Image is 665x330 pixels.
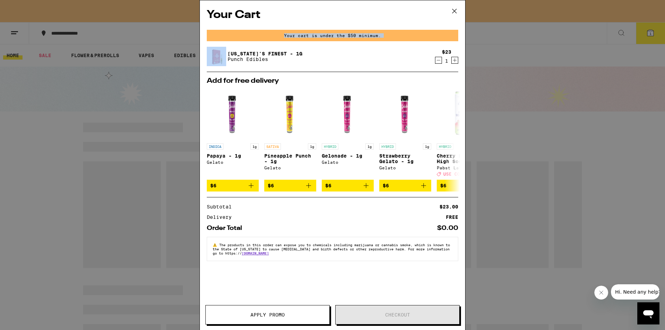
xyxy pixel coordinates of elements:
div: Gelato [264,166,316,170]
div: Subtotal [207,204,237,209]
p: 1g [423,143,431,150]
div: Gelato [379,166,431,170]
a: [DOMAIN_NAME] [242,251,269,255]
p: Gelonade - 1g [322,153,374,159]
img: Gelato - Strawberry Gelato - 1g [379,88,431,140]
a: Open page for Pineapple Punch - 1g from Gelato [264,88,316,180]
img: star.png [26,54,33,62]
span: ⚠️ [213,243,219,247]
div: Give $30, Get $40! [32,22,161,39]
p: 1g [250,143,259,150]
div: $23 [442,49,451,55]
button: Checkout [335,305,460,324]
div: Refer a friend with Eaze [33,39,117,48]
button: Add to bag [264,180,316,191]
a: Open page for Strawberry Gelato - 1g from Gelato [379,88,431,180]
img: Gelato - Pineapple Punch - 1g [264,88,316,140]
img: 81f27c5c-57f6-44aa-9514-2feda04d171f.png [250,59,258,66]
button: Increment [451,57,458,64]
img: Gelato - Papaya - 1g [207,88,259,140]
p: Punch Edibles [228,56,302,62]
p: 1g [308,143,316,150]
div: 1 [442,58,451,64]
span: Checkout [385,312,410,317]
span: $6 [383,183,389,188]
h2: Add for free delivery [207,78,458,84]
h2: Your Cart [207,7,458,23]
div: Order Total [207,225,247,231]
span: Apply Promo [250,312,285,317]
img: Florida's Finest - 1g [207,47,226,66]
a: [US_STATE]'s Finest - 1g [228,51,302,56]
button: Add to bag [437,180,489,191]
button: Apply Promo [205,305,330,324]
p: HYBRID [379,143,396,150]
span: The products in this order can expose you to chemicals including marijuana or cannabis smoke, whi... [213,243,450,255]
a: Open page for Papaya - 1g from Gelato [207,88,259,180]
p: SATIVA [264,143,281,150]
img: Pabst Labs - Cherry Limeade High Soda Pop Seltzer - 25mg [437,88,489,140]
div: Gelato [207,160,259,164]
div: Pabst Labs [437,166,489,170]
button: Add to bag [207,180,259,191]
button: Redirect to URL [180,25,269,46]
p: HYBRID [322,143,338,150]
div: Your cart is under the $50 minimum. [207,30,458,41]
div: $23.00 [440,204,458,209]
div: Gelato [322,160,374,164]
img: Vector.png [252,0,290,27]
p: Papaya - 1g [207,153,259,159]
div: $0.00 [437,225,458,231]
p: Pineapple Punch - 1g [264,153,316,164]
span: $6 [440,183,446,188]
img: Gelato - Gelonade - 1g [322,88,374,140]
iframe: Close message [594,286,608,300]
img: smile_yellow.png [3,9,24,29]
span: USE CODE COZY30 [443,172,485,176]
button: Add to bag [322,180,374,191]
iframe: Message from company [611,284,659,300]
p: HYBRID [437,143,453,150]
a: Open page for Gelonade - 1g from Gelato [322,88,374,180]
button: Add to bag [379,180,431,191]
div: Delivery [207,215,237,220]
span: $6 [325,183,331,188]
p: 1g [365,143,374,150]
span: $6 [210,183,216,188]
span: $6 [268,183,274,188]
a: Open page for Cherry Limeade High Soda Pop Seltzer - 25mg from Pabst Labs [437,88,489,180]
span: Hi. Need any help? [4,5,50,10]
button: Decrement [435,57,442,64]
div: FREE [446,215,458,220]
iframe: Button to launch messaging window [637,302,659,324]
p: Strawberry Gelato - 1g [379,153,431,164]
p: Cherry Limeade High Soda Pop Seltzer - 25mg [437,153,489,164]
